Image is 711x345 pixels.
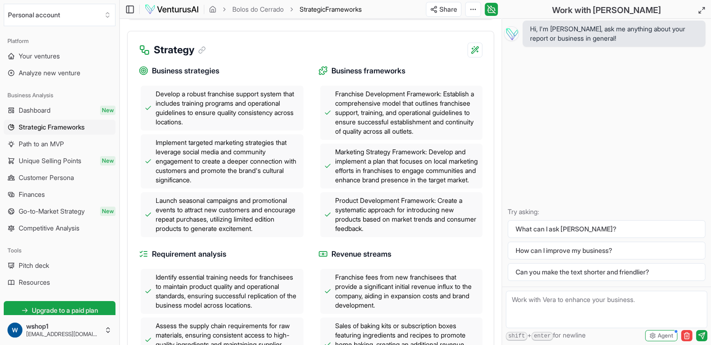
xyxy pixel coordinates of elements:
[19,261,49,270] span: Pitch deck
[508,242,705,259] button: How can I improve my business?
[209,5,362,14] nav: breadcrumb
[19,122,85,132] span: Strategic Frameworks
[4,275,115,290] a: Resources
[26,331,101,338] span: [EMAIL_ADDRESS][DOMAIN_NAME]
[232,5,284,14] a: Bolos do Cerrado
[4,103,115,118] a: DashboardNew
[645,330,677,341] button: Agent
[154,43,206,57] h3: Strategy
[4,187,115,202] a: Finances
[19,207,85,216] span: Go-to-Market Strategy
[144,4,199,15] img: logo
[335,89,479,136] span: Franchise Development Framework: Establish a comprehensive model that outlines franchisee support...
[100,106,115,115] span: New
[19,68,80,78] span: Analyze new venture
[19,173,74,182] span: Customer Persona
[32,306,98,315] span: Upgrade to a paid plan
[4,88,115,103] div: Business Analysis
[100,207,115,216] span: New
[4,65,115,80] a: Analyze new venture
[658,332,673,339] span: Agent
[335,196,479,233] span: Product Development Framework: Create a systematic approach for introducing new products based on...
[331,65,405,77] span: Business frameworks
[19,190,45,199] span: Finances
[335,147,479,185] span: Marketing Strategy Framework: Develop and implement a plan that focuses on local marketing effort...
[4,170,115,185] a: Customer Persona
[156,138,300,185] span: Implement targeted marketing strategies that leverage social media and community engagement to cr...
[156,89,300,127] span: Develop a robust franchise support system that includes training programs and operational guideli...
[19,106,50,115] span: Dashboard
[325,5,362,13] span: Frameworks
[4,204,115,219] a: Go-to-Market StrategyNew
[4,243,115,258] div: Tools
[156,273,300,310] span: Identify essential training needs for franchisees to maintain product quality and operational sta...
[426,2,461,17] button: Share
[4,49,115,64] a: Your ventures
[530,24,698,43] span: Hi, I'm [PERSON_NAME], ask me anything about your report or business in general!
[552,4,661,17] h2: Work with [PERSON_NAME]
[4,153,115,168] a: Unique Selling PointsNew
[19,278,50,287] span: Resources
[19,51,60,61] span: Your ventures
[4,34,115,49] div: Platform
[100,156,115,165] span: New
[4,301,115,320] a: Upgrade to a paid plan
[26,322,101,331] span: wshop1
[506,331,586,341] span: + for newline
[508,220,705,238] button: What can I ask [PERSON_NAME]?
[439,5,457,14] span: Share
[508,263,705,281] button: Can you make the text shorter and friendlier?
[4,4,115,26] button: Select an organization
[4,221,115,236] a: Competitive Analysis
[156,196,300,233] span: Launch seasonal campaigns and promotional events to attract new customers and encourage repeat pu...
[504,26,519,41] img: Vera
[4,137,115,151] a: Path to an MVP
[19,156,81,165] span: Unique Selling Points
[300,5,362,14] span: StrategicFrameworks
[531,332,553,341] kbd: enter
[4,319,115,341] button: wshop1[EMAIL_ADDRESS][DOMAIN_NAME]
[7,323,22,338] img: ACg8ocLT5OJasRQTrLmf-OMd_8gTthLfn9rrsXPXAOPXgEOywbqlvA=s96-c
[331,248,391,260] span: Revenue streams
[335,273,479,310] span: Franchise fees from new franchisees that provide a significant initial revenue influx to the comp...
[19,223,79,233] span: Competitive Analysis
[4,120,115,135] a: Strategic Frameworks
[508,207,705,216] p: Try asking:
[19,139,64,149] span: Path to an MVP
[506,332,527,341] kbd: shift
[152,65,219,77] span: Business strategies
[152,248,226,260] span: Requirement analysis
[4,258,115,273] a: Pitch deck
